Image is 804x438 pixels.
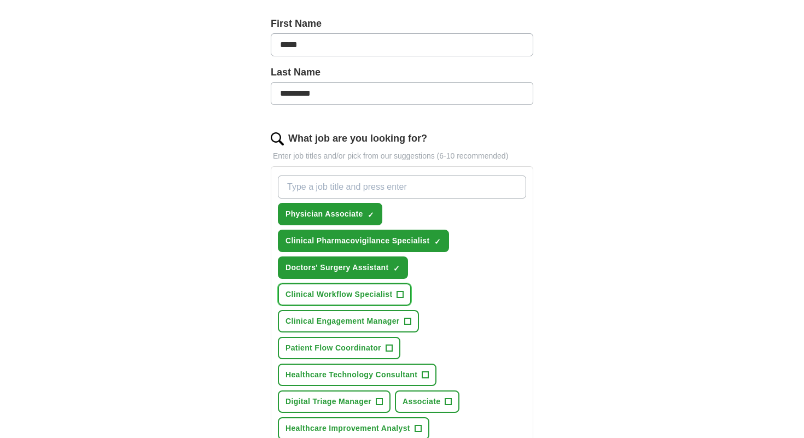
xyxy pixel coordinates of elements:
button: Associate [395,390,459,413]
input: Type a job title and press enter [278,176,526,198]
button: Doctors' Surgery Assistant✓ [278,256,408,279]
p: Enter job titles and/or pick from our suggestions (6-10 recommended) [271,150,533,162]
button: Clinical Engagement Manager [278,310,419,332]
span: Digital Triage Manager [286,396,371,407]
span: Clinical Pharmacovigilance Specialist [286,235,430,247]
span: Clinical Engagement Manager [286,316,400,327]
span: Patient Flow Coordinator [286,342,381,354]
span: Healthcare Improvement Analyst [286,423,410,434]
span: Clinical Workflow Specialist [286,289,392,300]
button: Digital Triage Manager [278,390,391,413]
label: First Name [271,16,533,31]
span: ✓ [434,237,441,246]
button: Physician Associate✓ [278,203,382,225]
img: search.png [271,132,284,145]
button: Clinical Pharmacovigilance Specialist✓ [278,230,449,252]
button: Clinical Workflow Specialist [278,283,411,306]
span: ✓ [368,211,374,219]
label: Last Name [271,65,533,80]
span: Doctors' Surgery Assistant [286,262,389,273]
button: Healthcare Technology Consultant [278,364,436,386]
button: Patient Flow Coordinator [278,337,400,359]
span: Healthcare Technology Consultant [286,369,417,381]
label: What job are you looking for? [288,131,427,146]
span: Associate [403,396,440,407]
span: Physician Associate [286,208,363,220]
span: ✓ [393,264,400,273]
